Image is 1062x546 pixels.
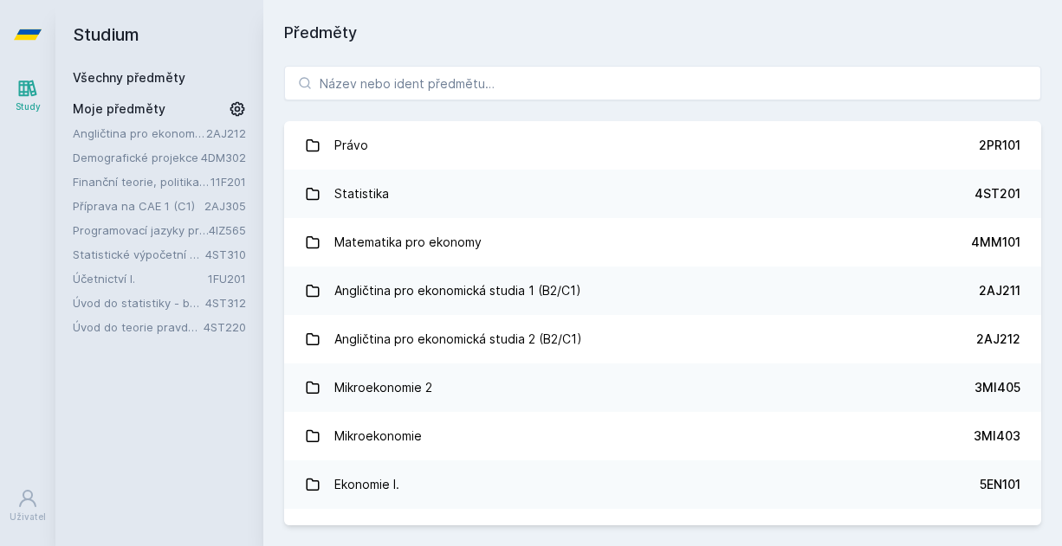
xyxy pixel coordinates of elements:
div: Statistika [334,177,389,211]
a: Mikroekonomie 3MI403 [284,412,1041,460]
a: Mikroekonomie 2 3MI405 [284,363,1041,412]
div: 3MI403 [974,427,1020,445]
a: Demografické projekce [73,149,201,166]
a: 2AJ305 [204,199,246,213]
a: Právo 2PR101 [284,121,1041,170]
a: 2AJ212 [206,126,246,140]
div: Angličtina pro ekonomická studia 1 (B2/C1) [334,273,581,308]
a: Příprava na CAE 1 (C1) [73,197,204,215]
div: 2AJ211 [979,282,1020,299]
a: Finanční teorie, politika a instituce [73,173,210,190]
div: 2PR101 [979,137,1020,154]
div: Study [16,100,41,113]
a: Programovací jazyky pro data science - Python a R (v angličtině) [73,222,209,239]
span: Moje předměty [73,100,165,118]
div: Právo [334,128,368,163]
div: Mikroekonomie [334,419,422,453]
a: Ekonomie I. 5EN101 [284,460,1041,509]
a: Angličtina pro ekonomická studia 2 (B2/C1) [73,125,206,142]
a: Úvod do statistiky - bayesovský přístup [73,294,205,312]
div: Matematika pro ekonomy [334,225,482,260]
div: 4ST201 [975,185,1020,202]
a: Study [3,69,52,122]
a: Uživatel [3,479,52,532]
a: 1FU201 [208,272,246,286]
a: Matematika pro ekonomy 4MM101 [284,218,1041,267]
a: Všechny předměty [73,70,185,85]
div: Mikroekonomie 2 [334,370,432,405]
div: Angličtina pro ekonomická studia 2 (B2/C1) [334,322,582,357]
div: 3MI405 [975,379,1020,396]
a: Účetnictví I. [73,270,208,287]
a: Statistické výpočetní prostředí [73,246,205,263]
h1: Předměty [284,21,1041,45]
a: Úvod do teorie pravděpodobnosti a matematické statistiky [73,318,204,336]
div: Uživatel [10,511,46,524]
div: 5EN101 [980,476,1020,493]
a: 4DM302 [201,151,246,164]
a: Angličtina pro ekonomická studia 1 (B2/C1) 2AJ211 [284,267,1041,315]
a: 4ST312 [205,296,246,310]
a: 4IZ565 [209,223,246,237]
a: Statistika 4ST201 [284,170,1041,218]
input: Název nebo ident předmětu… [284,66,1041,100]
a: 11F201 [210,175,246,189]
a: Angličtina pro ekonomická studia 2 (B2/C1) 2AJ212 [284,315,1041,363]
a: 4ST310 [205,247,246,261]
div: 2AJ212 [976,331,1020,348]
div: Ekonomie I. [334,467,399,502]
div: 2AJ111 [981,524,1020,542]
div: 4MM101 [971,234,1020,251]
a: 4ST220 [204,320,246,334]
